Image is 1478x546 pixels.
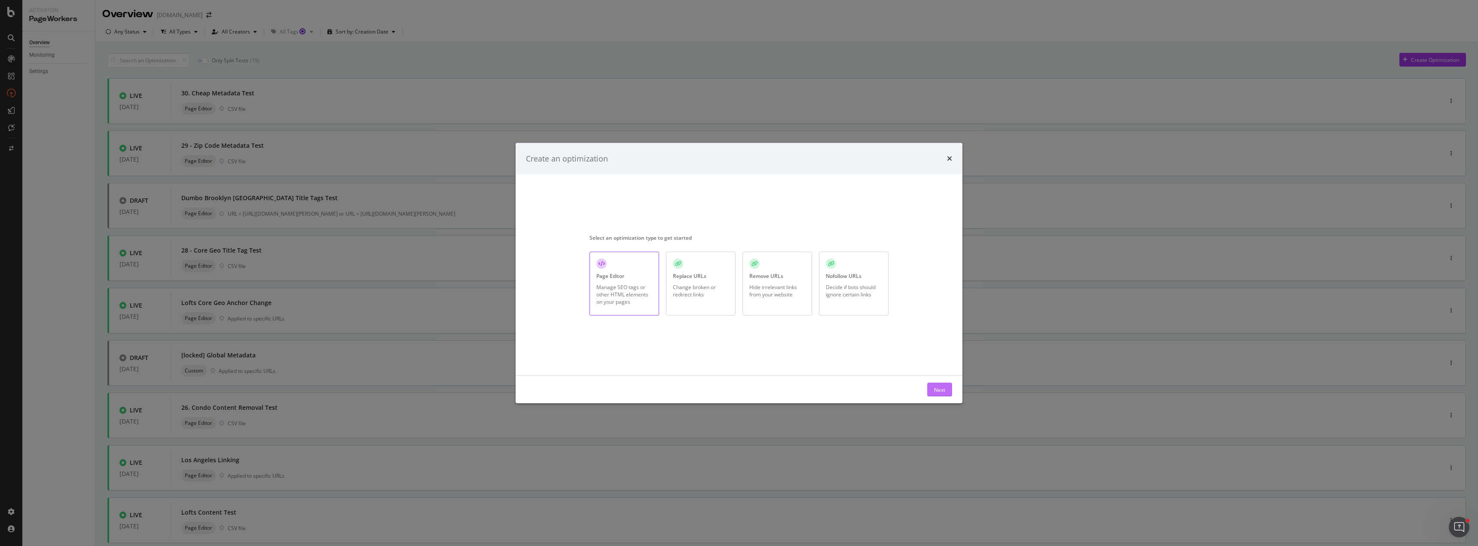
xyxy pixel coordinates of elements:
[826,283,882,298] div: Decide if bots should ignore certain links
[947,153,952,164] div: times
[749,272,783,280] div: Remove URLs
[516,143,962,403] div: modal
[589,234,889,241] div: Select an optimization type to get started
[749,283,805,298] div: Hide irrelevant links from your website
[1449,517,1469,537] iframe: Intercom live chat
[673,283,729,298] div: Change broken or redirect links
[927,383,952,397] button: Next
[596,272,624,280] div: Page Editor
[526,153,608,164] div: Create an optimization
[934,386,945,393] div: Next
[826,272,861,280] div: Nofollow URLs
[673,272,706,280] div: Replace URLs
[596,283,652,305] div: Manage SEO tags or other HTML elements on your pages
